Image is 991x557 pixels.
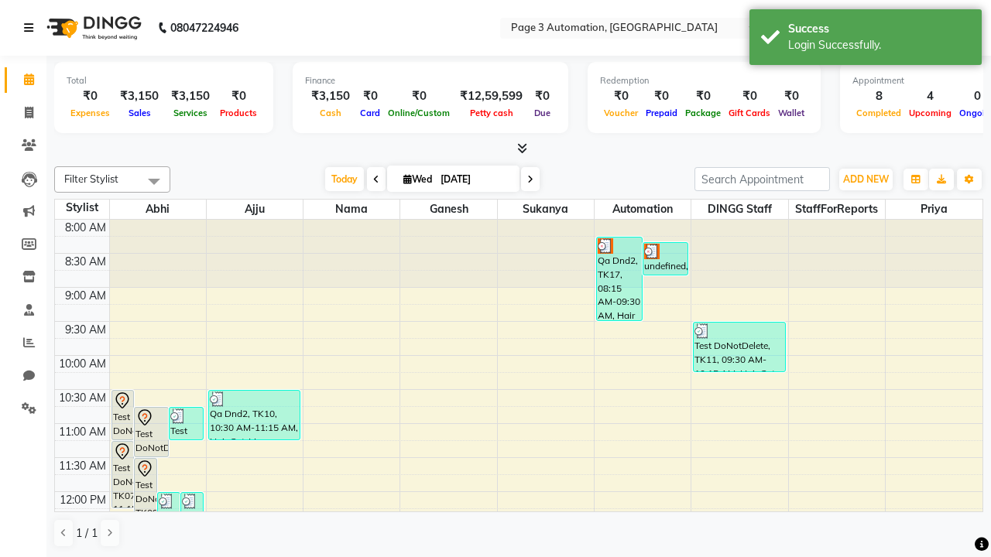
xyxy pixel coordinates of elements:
div: 12:00 PM [57,492,109,508]
div: 8 [852,87,905,105]
div: 10:30 AM [56,390,109,406]
span: Products [216,108,261,118]
span: Petty cash [466,108,517,118]
div: Success [788,21,970,37]
span: Automation [595,200,691,219]
img: logo [39,6,146,50]
div: 11:00 AM [56,424,109,440]
input: 2025-09-03 [436,168,513,191]
div: Test DoNotDelete, TK08, 10:45 AM-11:30 AM, Hair Cut-Men [135,408,168,456]
span: Sales [125,108,155,118]
span: StaffForReports [789,200,885,219]
div: Test DoNotDelete, TK11, 09:30 AM-10:15 AM, Hair Cut-Men [694,323,784,371]
div: Stylist [55,200,109,216]
div: Test DoNotDelete, TK07, 11:15 AM-12:15 PM, Hair Cut-Women [112,442,134,507]
span: Ajju [207,200,303,219]
div: ₹3,150 [165,87,216,105]
div: Qa Dnd2, TK10, 10:30 AM-11:15 AM, Hair Cut-Men [209,391,300,439]
div: ₹3,150 [305,87,356,105]
div: 9:30 AM [62,322,109,338]
span: ADD NEW [843,173,889,185]
div: 8:30 AM [62,254,109,270]
span: Filter Stylist [64,173,118,185]
span: Package [681,108,725,118]
span: Due [530,108,554,118]
div: ₹0 [642,87,681,105]
div: Test DoNotDelete, TK06, 10:30 AM-11:15 AM, Hair Cut-Men [112,391,134,439]
div: 11:30 AM [56,458,109,474]
div: 8:00 AM [62,220,109,236]
span: Online/Custom [384,108,454,118]
div: undefined, TK16, 08:20 AM-08:50 AM, Hair cut Below 12 years (Boy) [643,243,688,275]
input: Search Appointment [694,167,830,191]
div: Test DoNotDelete, TK09, 11:30 AM-12:30 PM, Hair Cut-Women [135,459,156,525]
span: Wallet [774,108,808,118]
div: ₹0 [774,87,808,105]
div: ₹12,59,599 [454,87,529,105]
span: Expenses [67,108,114,118]
div: Finance [305,74,556,87]
span: Voucher [600,108,642,118]
span: Wed [399,173,436,185]
div: Test DoNotDelete, TK12, 10:45 AM-11:15 AM, Hair Cut By Expert-Men [170,408,203,439]
span: Cash [316,108,345,118]
span: Sukanya [498,200,594,219]
span: Upcoming [905,108,955,118]
div: ₹0 [681,87,725,105]
span: DINGG Staff [691,200,787,219]
div: Total [67,74,261,87]
div: 9:00 AM [62,288,109,304]
div: ₹0 [216,87,261,105]
div: Login Successfully. [788,37,970,53]
span: Today [325,167,364,191]
span: Completed [852,108,905,118]
div: ₹0 [725,87,774,105]
div: ₹0 [67,87,114,105]
div: ₹0 [356,87,384,105]
button: ADD NEW [839,169,893,190]
span: Nama [303,200,399,219]
div: Test DoNotDelete, TK14, 12:00 PM-12:45 PM, Hair Cut-Men [181,493,203,542]
div: ₹0 [384,87,454,105]
div: 4 [905,87,955,105]
div: Qa Dnd2, TK17, 08:15 AM-09:30 AM, Hair Cut By Expert-Men,Hair Cut-Men [597,237,642,320]
span: Gift Cards [725,108,774,118]
div: ₹0 [600,87,642,105]
div: 10:00 AM [56,356,109,372]
div: ₹3,150 [114,87,165,105]
span: Prepaid [642,108,681,118]
span: Services [170,108,211,118]
div: ₹0 [529,87,556,105]
span: Abhi [110,200,206,219]
span: Priya [886,200,982,219]
b: 08047224946 [170,6,238,50]
span: Card [356,108,384,118]
span: Ganesh [400,200,496,219]
span: 1 / 1 [76,525,98,542]
div: Redemption [600,74,808,87]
